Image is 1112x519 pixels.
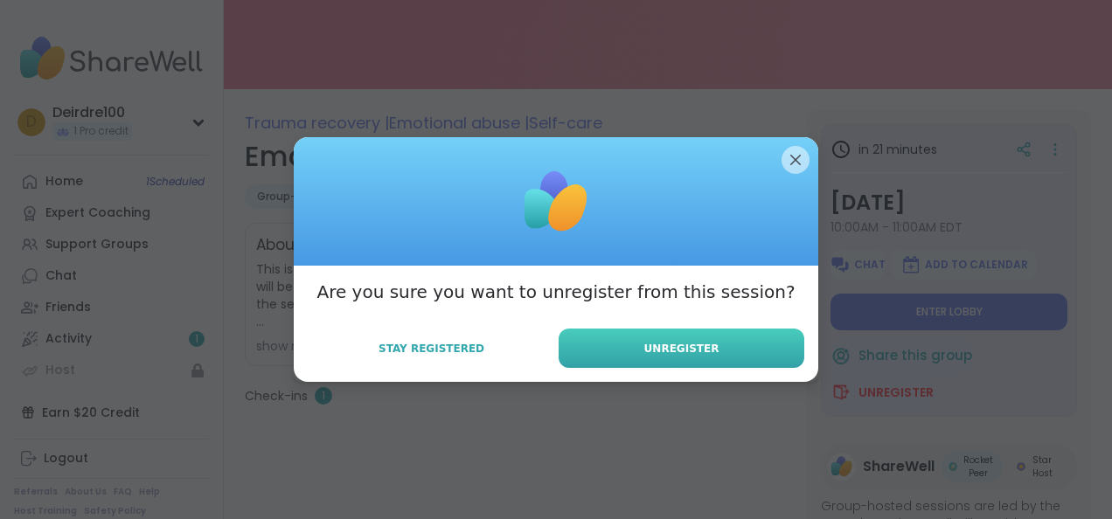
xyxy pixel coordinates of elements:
[379,341,484,356] span: Stay Registered
[644,341,719,356] span: Unregister
[512,158,600,246] img: ShareWell Logomark
[559,329,804,368] button: Unregister
[316,280,795,304] h3: Are you sure you want to unregister from this session?
[308,330,555,367] button: Stay Registered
